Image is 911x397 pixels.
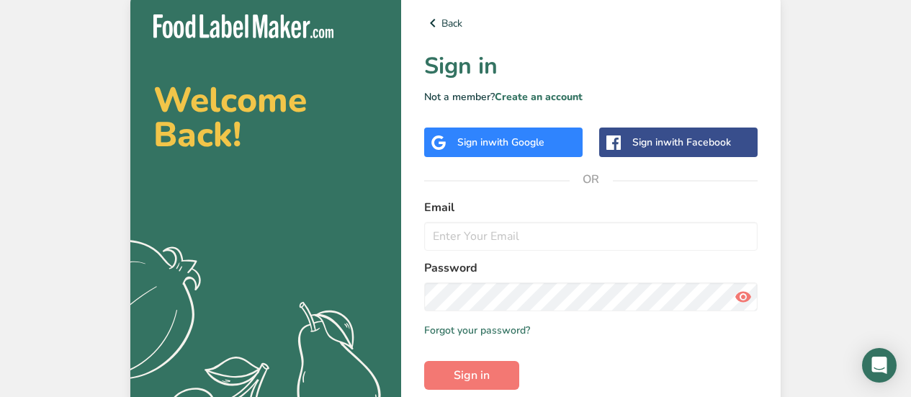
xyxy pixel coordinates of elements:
button: Sign in [424,361,519,390]
input: Enter Your Email [424,222,758,251]
a: Back [424,14,758,32]
h2: Welcome Back! [153,83,378,152]
label: Email [424,199,758,216]
span: with Facebook [663,135,731,149]
img: Food Label Maker [153,14,333,38]
span: with Google [488,135,544,149]
a: Create an account [495,90,583,104]
span: OR [570,158,613,201]
div: Open Intercom Messenger [862,348,897,383]
div: Sign in [457,135,544,150]
div: Sign in [632,135,731,150]
span: Sign in [454,367,490,384]
a: Forgot your password? [424,323,530,338]
label: Password [424,259,758,277]
p: Not a member? [424,89,758,104]
h1: Sign in [424,49,758,84]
